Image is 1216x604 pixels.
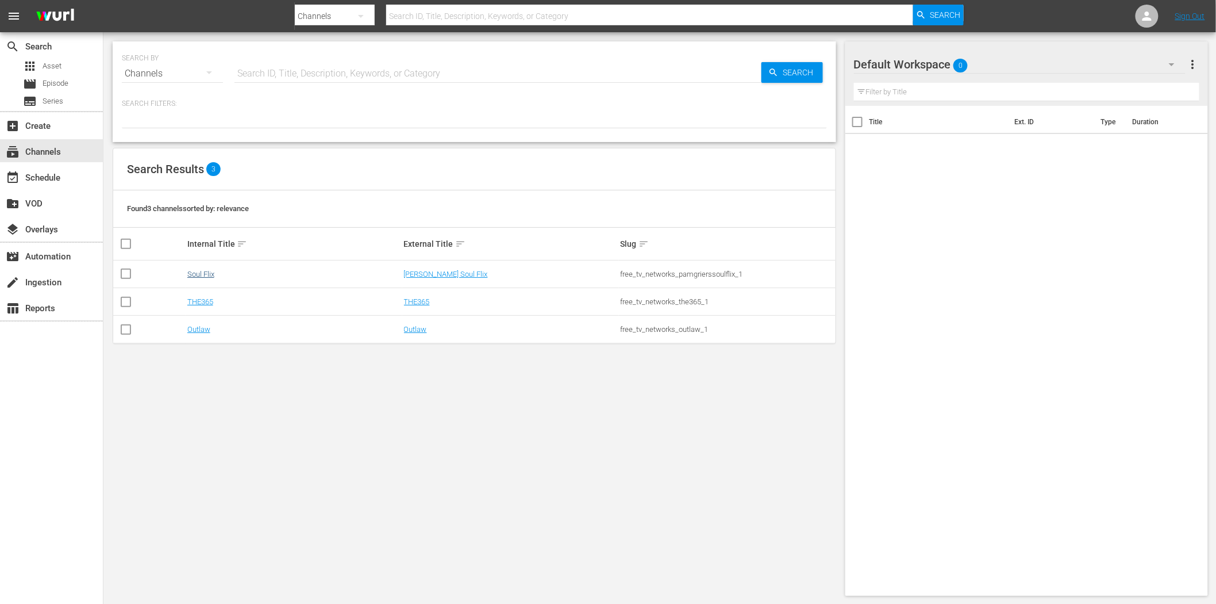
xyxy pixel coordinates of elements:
[6,171,20,185] span: Schedule
[1094,106,1125,138] th: Type
[6,223,20,236] span: Overlays
[621,297,834,306] div: free_tv_networks_the365_1
[854,48,1186,81] div: Default Workspace
[127,204,249,213] span: Found 3 channels sorted by: relevance
[187,237,401,251] div: Internal Title
[6,197,20,211] span: VOD
[187,270,214,278] a: Soul Flix
[621,325,834,334] div: free_tv_networks_outlaw_1
[6,119,20,133] span: Create
[23,77,37,91] span: Episode
[621,237,834,251] div: Slug
[187,325,210,334] a: Outlaw
[28,3,83,30] img: ans4CAIJ8jUAAAAAAAAAAAAAAAAAAAAAAAAgQb4GAAAAAAAAAAAAAAAAAAAAAAAAJMjXAAAAAAAAAAAAAAAAAAAAAAAAgAT5G...
[404,325,427,334] a: Outlaw
[1175,12,1205,21] a: Sign Out
[1125,106,1194,138] th: Duration
[206,162,221,176] span: 3
[23,59,37,73] span: Asset
[404,270,488,278] a: [PERSON_NAME] Soul Flix
[6,40,20,53] span: Search
[43,78,68,89] span: Episode
[930,5,960,25] span: Search
[6,250,20,263] span: Automation
[237,239,247,249] span: sort
[404,297,430,306] a: THE365
[455,239,465,249] span: sort
[23,94,37,108] span: Series
[761,62,823,83] button: Search
[187,297,213,306] a: THE365
[127,162,204,176] span: Search Results
[779,62,823,83] span: Search
[122,99,827,109] p: Search Filters:
[913,5,964,25] button: Search
[122,58,223,90] div: Channels
[1186,51,1199,78] button: more_vert
[43,95,63,107] span: Series
[6,276,20,289] span: Ingestion
[869,106,1008,138] th: Title
[6,301,20,315] span: Reports
[7,9,21,23] span: menu
[1186,58,1199,71] span: more_vert
[953,53,968,78] span: 0
[404,237,617,251] div: External Title
[6,145,20,159] span: Channels
[43,60,61,72] span: Asset
[1007,106,1094,138] th: Ext. ID
[621,270,834,278] div: free_tv_networks_pamgrierssoulflix_1
[638,239,649,249] span: sort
